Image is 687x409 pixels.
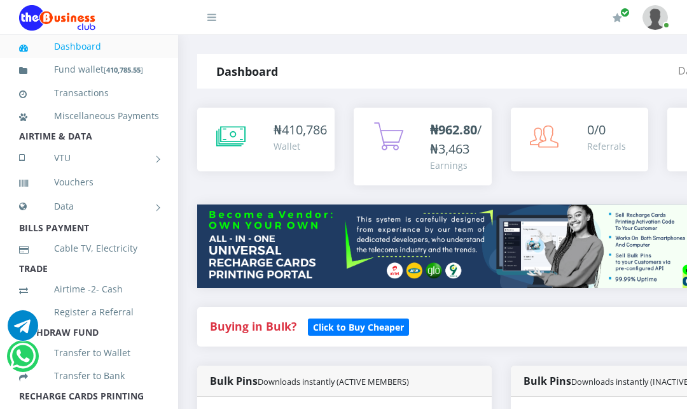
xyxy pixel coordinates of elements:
a: Transfer to Wallet [19,338,159,368]
b: ₦962.80 [430,121,477,138]
span: /₦3,463 [430,121,482,157]
a: Register a Referral [19,298,159,327]
img: Logo [19,5,95,31]
div: Wallet [274,140,327,153]
a: ₦962.80/₦3,463 Earnings [354,108,491,185]
a: VTU [19,142,159,174]
strong: Bulk Pins [210,374,409,388]
small: Downloads instantly (ACTIVE MEMBERS) [258,376,409,387]
a: Transactions [19,78,159,108]
small: [ ] [104,65,143,75]
a: Miscellaneous Payments [19,101,159,131]
img: User [642,5,668,30]
a: Cable TV, Electricity [19,234,159,263]
a: Transfer to Bank [19,361,159,391]
span: 0/0 [587,121,606,138]
a: ₦410,786 Wallet [197,108,335,171]
strong: Dashboard [216,64,278,79]
a: Chat for support [10,350,36,371]
div: Earnings [430,159,482,172]
a: Dashboard [19,32,159,61]
a: Chat for support [8,320,38,341]
div: ₦ [274,120,327,140]
strong: Buying in Bulk? [210,319,296,334]
a: Data [19,190,159,222]
div: Referrals [587,140,626,153]
i: Renew/Upgrade Subscription [613,13,622,23]
a: Airtime -2- Cash [19,275,159,304]
b: Click to Buy Cheaper [313,321,404,333]
span: Renew/Upgrade Subscription [620,8,630,17]
b: 410,785.55 [106,65,141,75]
a: Fund wallet[410,785.55] [19,55,159,85]
a: 0/0 Referrals [511,108,648,171]
a: Vouchers [19,168,159,197]
span: 410,786 [282,121,327,138]
a: Click to Buy Cheaper [308,319,409,334]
